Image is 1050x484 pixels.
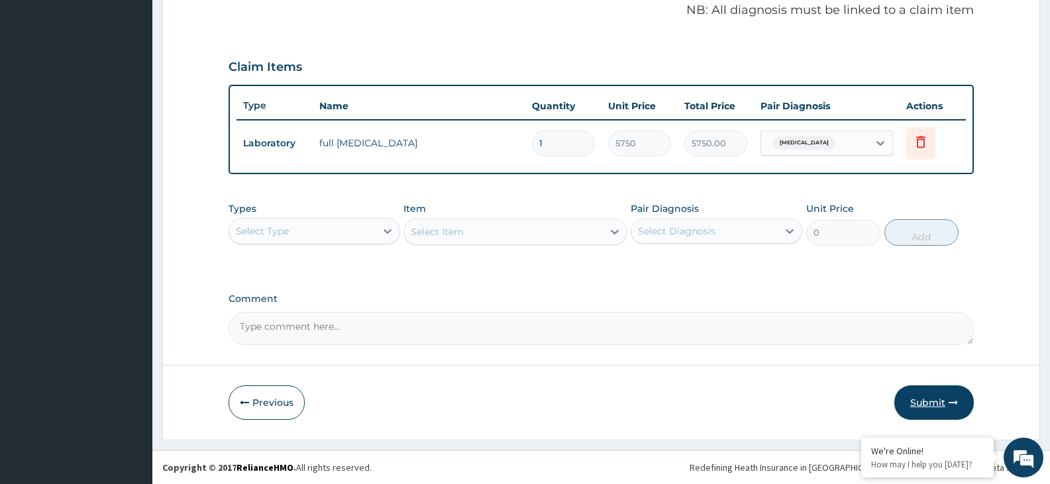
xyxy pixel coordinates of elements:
td: full [MEDICAL_DATA] [313,130,525,156]
strong: Copyright © 2017 . [162,461,296,473]
label: Unit Price [806,202,854,215]
img: d_794563401_company_1708531726252_794563401 [25,66,54,99]
button: Add [884,219,959,246]
h3: Claim Items [229,60,302,75]
label: Comment [229,293,974,305]
th: Type [236,93,313,118]
div: Minimize live chat window [217,7,249,38]
th: Pair Diagnosis [754,93,900,119]
label: Item [403,202,426,215]
button: Submit [894,385,974,420]
button: Previous [229,385,305,420]
th: Quantity [525,93,602,119]
th: Unit Price [602,93,678,119]
div: Chat with us now [69,74,223,91]
div: Select Type [236,224,289,238]
td: Laboratory [236,131,313,156]
th: Name [313,93,525,119]
label: Pair Diagnosis [631,202,699,215]
th: Actions [900,93,966,119]
div: Redefining Heath Insurance in [GEOGRAPHIC_DATA] using Telemedicine and Data Science! [690,461,1040,474]
textarea: Type your message and hit 'Enter' [7,334,252,380]
footer: All rights reserved. [152,450,1050,484]
span: We're online! [77,153,183,287]
span: [MEDICAL_DATA] [773,136,835,150]
div: We're Online! [871,445,984,457]
div: Select Diagnosis [638,224,715,238]
th: Total Price [678,93,754,119]
p: How may I help you today? [871,459,984,470]
a: RelianceHMO [236,461,293,473]
label: Types [229,203,256,215]
p: NB: All diagnosis must be linked to a claim item [229,2,974,19]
